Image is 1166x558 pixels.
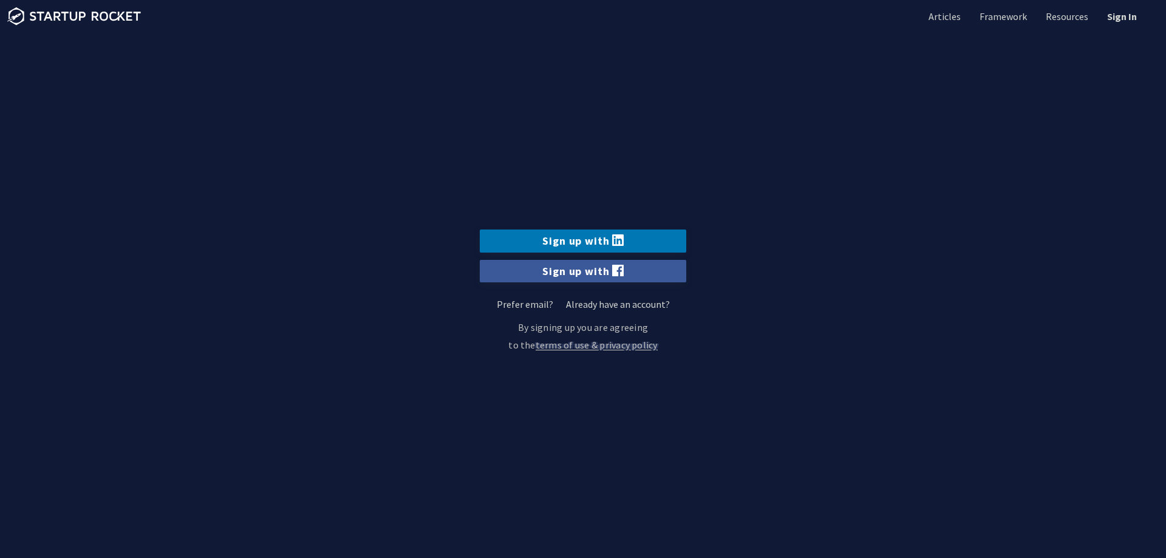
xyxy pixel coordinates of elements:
[566,298,670,310] a: Already have an account?
[497,298,553,310] a: Prefer email?
[1043,10,1088,23] a: Resources
[480,260,686,282] a: Sign up with
[480,319,686,354] p: By signing up you are agreeing to the
[977,10,1027,23] a: Framework
[926,10,961,23] a: Articles
[1105,10,1137,23] a: Sign In
[536,336,658,354] a: terms of use & privacy policy
[480,230,686,252] a: Sign up with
